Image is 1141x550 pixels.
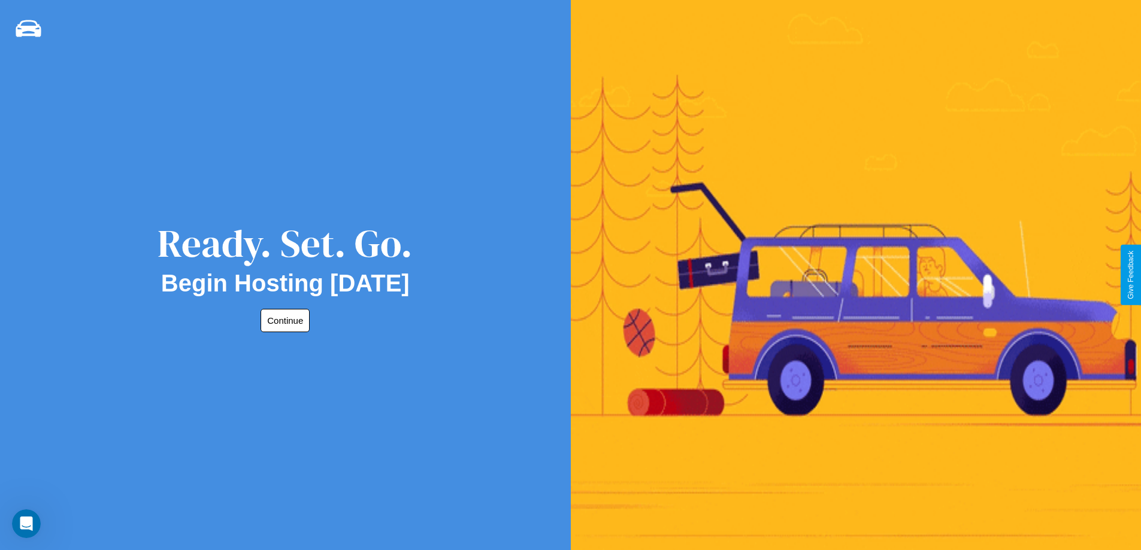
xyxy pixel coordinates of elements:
iframe: Intercom live chat [12,509,41,538]
div: Give Feedback [1127,251,1135,299]
button: Continue [261,309,310,332]
h2: Begin Hosting [DATE] [161,270,410,297]
div: Ready. Set. Go. [158,217,413,270]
